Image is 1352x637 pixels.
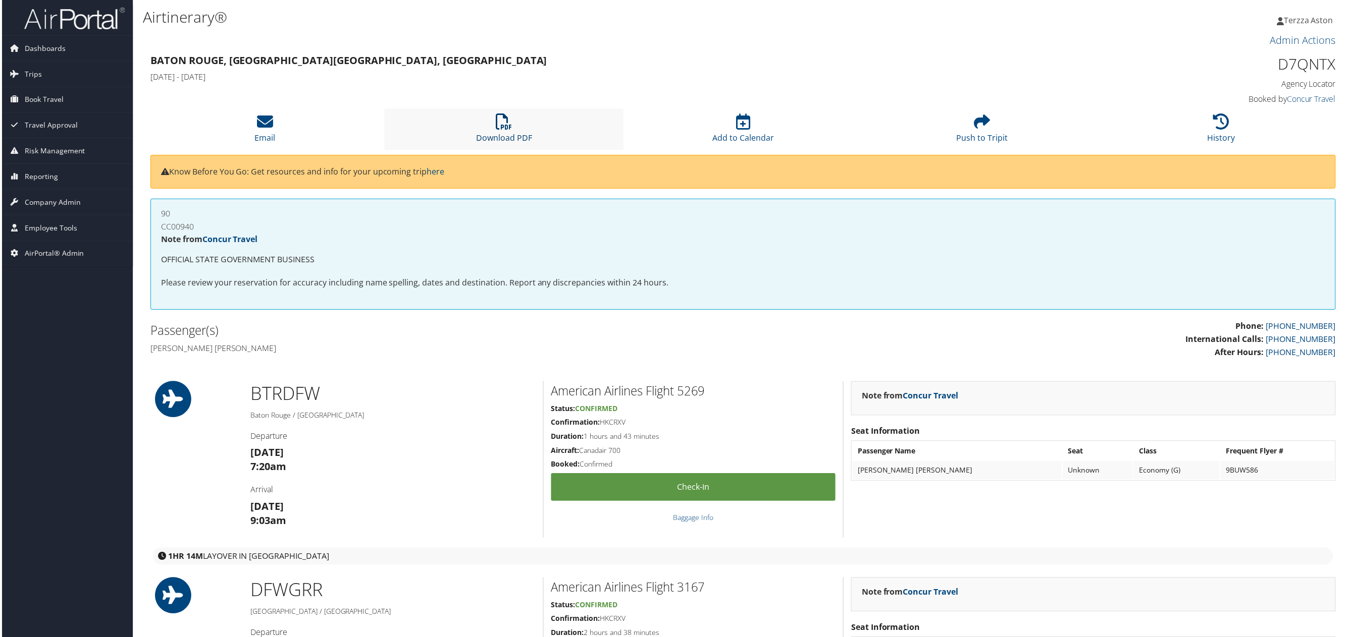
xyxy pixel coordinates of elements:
h4: Agency Locator [1052,79,1338,90]
h4: Booked by [1052,94,1338,105]
strong: Status: [551,405,575,415]
span: Terzza Aston [1286,15,1335,26]
h4: [DATE] - [DATE] [149,72,1037,83]
div: layover in [GEOGRAPHIC_DATA] [151,549,1335,566]
a: Concur Travel [1289,94,1338,105]
h1: BTR DFW [249,382,535,408]
h5: Confirmed [551,460,836,471]
h2: American Airlines Flight 3167 [551,581,836,598]
img: airportal-logo.png [22,7,123,30]
h4: CC00940 [160,223,1327,231]
strong: Seat Information [852,623,921,634]
strong: International Calls: [1187,334,1266,345]
span: Trips [23,62,40,87]
h1: Airtinerary® [141,7,944,28]
h4: 90 [160,210,1327,218]
span: Dashboards [23,36,64,61]
h5: Baton Rouge / [GEOGRAPHIC_DATA] [249,412,535,422]
a: Concur Travel [904,391,959,402]
a: Check-in [551,475,836,502]
strong: Seat Information [852,427,921,438]
h4: Departure [249,432,535,443]
span: Confirmed [575,405,617,415]
strong: After Hours: [1217,348,1266,359]
h5: Canadair 700 [551,447,836,457]
strong: 7:20am [249,461,285,475]
p: Know Before You Go: Get resources and info for your upcoming trip [160,166,1327,179]
td: Unknown [1064,462,1134,481]
span: Company Admin [23,190,79,215]
a: here [426,166,444,178]
h5: [GEOGRAPHIC_DATA] / [GEOGRAPHIC_DATA] [249,608,535,618]
a: Push to Tripit [958,120,1009,144]
strong: Baton Rouge, [GEOGRAPHIC_DATA] [GEOGRAPHIC_DATA], [GEOGRAPHIC_DATA] [149,53,547,67]
th: Seat [1064,443,1134,461]
strong: Confirmation: [551,615,600,625]
h4: Arrival [249,485,535,496]
td: Economy (G) [1135,462,1222,481]
a: Baggage Info [673,514,714,524]
span: Reporting [23,164,56,190]
a: Admin Actions [1272,33,1338,47]
p: Please review your reservation for accuracy including name spelling, dates and destination. Repor... [160,277,1327,291]
strong: Note from [862,588,959,599]
td: [PERSON_NAME] [PERSON_NAME] [853,462,1063,481]
a: Download PDF [476,120,532,144]
h5: HKCRXV [551,615,836,625]
h4: [PERSON_NAME] [PERSON_NAME] [149,343,736,355]
td: 9BUW586 [1223,462,1336,481]
strong: Duration: [551,433,584,442]
strong: Phone: [1237,321,1266,332]
strong: Booked: [551,460,580,470]
a: Add to Calendar [713,120,774,144]
a: [PHONE_NUMBER] [1268,334,1338,345]
strong: [DATE] [249,447,283,460]
strong: Note from [160,235,256,246]
strong: Aircraft: [551,447,579,456]
h1: D7QNTX [1052,53,1338,75]
strong: Status: [551,602,575,611]
a: Concur Travel [904,588,959,599]
strong: 1HR 14M [167,552,201,563]
a: [PHONE_NUMBER] [1268,321,1338,332]
a: Email [253,120,274,144]
span: Travel Approval [23,113,76,138]
strong: Confirmation: [551,419,600,428]
strong: [DATE] [249,501,283,514]
th: Class [1135,443,1222,461]
p: OFFICIAL STATE GOVERNMENT BUSINESS [160,254,1327,267]
h2: Passenger(s) [149,323,736,340]
span: AirPortal® Admin [23,242,82,267]
h2: American Airlines Flight 5269 [551,384,836,401]
a: History [1209,120,1237,144]
th: Passenger Name [853,443,1063,461]
span: Confirmed [575,602,617,611]
span: Employee Tools [23,216,75,241]
a: Terzza Aston [1279,5,1345,35]
span: Book Travel [23,87,62,112]
h5: HKCRXV [551,419,836,429]
span: Risk Management [23,139,83,164]
h5: 1 hours and 43 minutes [551,433,836,443]
th: Frequent Flyer # [1223,443,1336,461]
a: [PHONE_NUMBER] [1268,348,1338,359]
strong: Note from [862,391,959,402]
h1: DFW GRR [249,579,535,604]
a: Concur Travel [201,235,256,246]
strong: 9:03am [249,515,285,529]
